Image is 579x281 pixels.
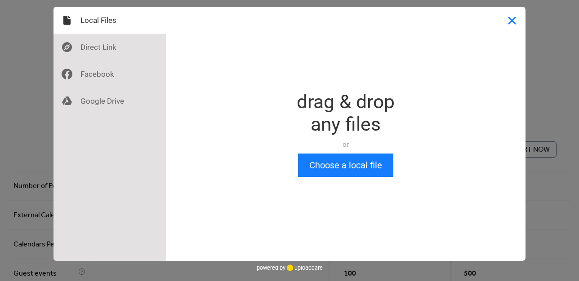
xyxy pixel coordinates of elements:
div: Google Drive [53,88,166,114]
div: powered by [257,261,323,274]
div: or [297,140,395,149]
div: Facebook [53,61,166,88]
div: Direct Link [53,34,166,61]
button: Choose a local file [298,154,393,177]
button: Close [499,7,526,34]
a: uploadcare [285,264,323,271]
div: Local Files [53,7,166,34]
div: drag & drop any files [297,91,395,136]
